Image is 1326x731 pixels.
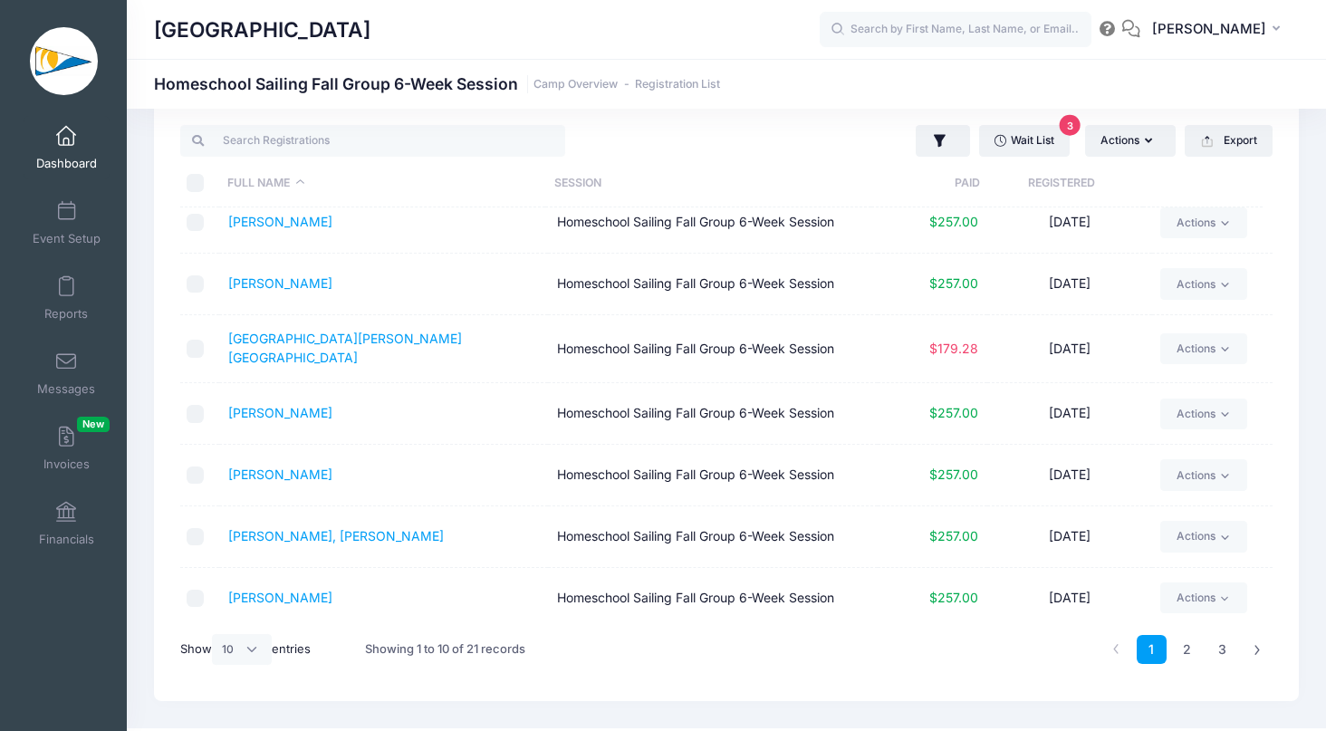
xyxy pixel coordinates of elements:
[24,492,110,555] a: Financials
[1172,635,1202,665] a: 2
[987,445,1152,506] td: [DATE]
[1140,9,1299,51] button: [PERSON_NAME]
[24,266,110,330] a: Reports
[36,156,97,171] span: Dashboard
[987,383,1152,445] td: [DATE]
[871,159,980,207] th: Paid: activate to sort column ascending
[44,306,88,322] span: Reports
[24,417,110,480] a: InvoicesNew
[548,445,877,506] td: Homeschool Sailing Fall Group 6-Week Session
[987,315,1152,383] td: [DATE]
[545,159,871,207] th: Session: activate to sort column ascending
[1137,635,1167,665] a: 1
[1152,19,1266,39] span: [PERSON_NAME]
[1160,521,1246,552] a: Actions
[39,532,94,547] span: Financials
[77,417,110,432] span: New
[548,506,877,568] td: Homeschool Sailing Fall Group 6-Week Session
[929,405,978,420] span: $257.00
[228,405,332,420] a: [PERSON_NAME]
[548,254,877,315] td: Homeschool Sailing Fall Group 6-Week Session
[929,466,978,482] span: $257.00
[533,78,618,91] a: Camp Overview
[1160,207,1246,238] a: Actions
[228,528,444,543] a: [PERSON_NAME], [PERSON_NAME]
[37,381,95,397] span: Messages
[1207,635,1237,665] a: 3
[154,74,720,93] h1: Homeschool Sailing Fall Group 6-Week Session
[548,383,877,445] td: Homeschool Sailing Fall Group 6-Week Session
[180,125,565,156] input: Search Registrations
[24,116,110,179] a: Dashboard
[980,159,1143,207] th: Registered: activate to sort column ascending
[929,590,978,605] span: $257.00
[33,231,101,246] span: Event Setup
[1160,399,1246,429] a: Actions
[228,214,332,229] a: [PERSON_NAME]
[1185,125,1273,156] button: Export
[154,9,370,51] h1: [GEOGRAPHIC_DATA]
[30,27,98,95] img: Clearwater Community Sailing Center
[180,634,311,665] label: Show entries
[1085,125,1176,156] button: Actions
[548,192,877,254] td: Homeschool Sailing Fall Group 6-Week Session
[1160,459,1246,490] a: Actions
[929,275,978,291] span: $257.00
[219,159,545,207] th: Full Name: activate to sort column descending
[929,528,978,543] span: $257.00
[635,78,720,91] a: Registration List
[1060,115,1081,136] span: 3
[820,12,1091,48] input: Search by First Name, Last Name, or Email...
[987,568,1152,629] td: [DATE]
[987,506,1152,568] td: [DATE]
[929,214,978,229] span: $257.00
[929,341,978,356] span: $179.28
[548,315,877,383] td: Homeschool Sailing Fall Group 6-Week Session
[979,125,1070,156] a: Wait List3
[43,457,90,472] span: Invoices
[1160,268,1246,299] a: Actions
[1160,582,1246,613] a: Actions
[548,568,877,629] td: Homeschool Sailing Fall Group 6-Week Session
[365,629,525,670] div: Showing 1 to 10 of 21 records
[228,590,332,605] a: [PERSON_NAME]
[24,191,110,255] a: Event Setup
[228,331,462,365] a: [GEOGRAPHIC_DATA][PERSON_NAME][GEOGRAPHIC_DATA]
[24,341,110,405] a: Messages
[1160,333,1246,364] a: Actions
[228,466,332,482] a: [PERSON_NAME]
[987,192,1152,254] td: [DATE]
[212,634,272,665] select: Showentries
[987,254,1152,315] td: [DATE]
[228,275,332,291] a: [PERSON_NAME]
